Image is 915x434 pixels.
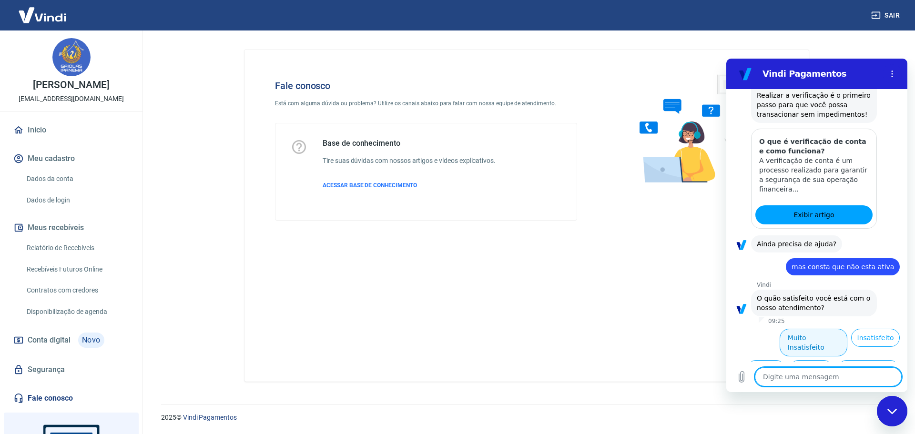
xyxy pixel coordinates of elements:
h6: Tire suas dúvidas com nossos artigos e vídeos explicativos. [323,156,496,166]
iframe: Janela de mensagens [726,59,907,392]
button: Meus recebíveis [11,217,131,238]
img: a9f5286b-0cbd-413c-8960-b053e991cb30.jpeg [52,38,91,76]
a: Recebíveis Futuros Online [23,260,131,279]
a: Início [11,120,131,141]
a: Contratos com credores [23,281,131,300]
p: [EMAIL_ADDRESS][DOMAIN_NAME] [19,94,124,104]
a: Fale conosco [11,388,131,409]
p: [PERSON_NAME] [33,80,109,90]
span: Conta digital [28,333,71,347]
a: Relatório de Recebíveis [23,238,131,258]
p: Está com alguma dúvida ou problema? Utilize os canais abaixo para falar com nossa equipe de atend... [275,99,577,108]
span: ACESSAR BASE DE CONHECIMENTO [323,182,417,189]
h5: Base de conhecimento [323,139,496,148]
button: Meu cadastro [11,148,131,169]
p: 2025 © [161,413,892,423]
a: Dados de login [23,191,131,210]
button: Sair [869,7,904,24]
a: Conta digitalNovo [11,329,131,352]
h4: Fale conosco [275,80,577,91]
a: Disponibilização de agenda [23,302,131,322]
img: Vindi [11,0,73,30]
span: Novo [78,333,104,348]
a: ACESSAR BASE DE CONHECIMENTO [323,181,496,190]
iframe: Botão para abrir a janela de mensagens, conversa em andamento [877,396,907,426]
a: Dados da conta [23,169,131,189]
a: Segurança [11,359,131,380]
img: Fale conosco [620,65,765,192]
a: Vindi Pagamentos [183,414,237,421]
